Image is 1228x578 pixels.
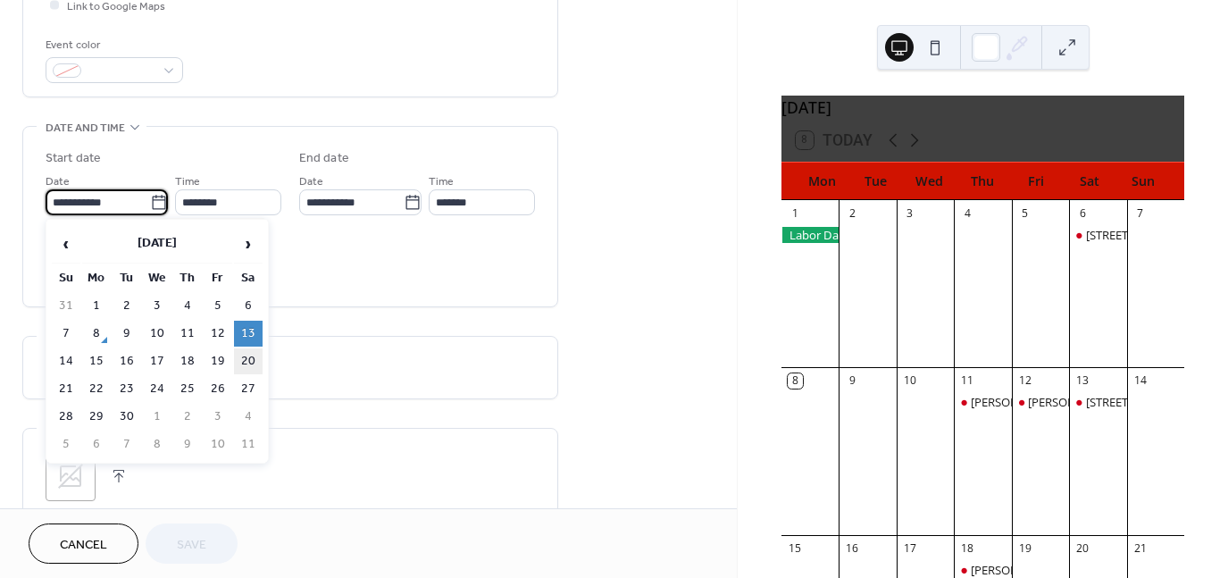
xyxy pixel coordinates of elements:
td: 12 [204,321,232,347]
span: › [235,226,262,262]
td: 24 [143,376,171,402]
th: Mo [82,265,111,291]
div: 10 [902,373,917,389]
td: 30 [113,404,141,430]
div: Sun [1116,163,1170,199]
div: 6 [1075,205,1090,221]
div: Wed [903,163,957,199]
div: 14 [1132,373,1148,389]
td: 7 [52,321,80,347]
div: Mon [796,163,849,199]
div: 12 [1017,373,1032,389]
td: 31 [52,293,80,319]
div: Fri [1009,163,1063,199]
th: Th [173,265,202,291]
span: Time [429,172,454,191]
div: Nellis Air Force Base Exchange [1012,394,1069,410]
div: 1 [788,205,803,221]
div: 6464 North Decatur Blvd Wal Mart parking lot [1069,394,1126,410]
td: 11 [173,321,202,347]
th: Tu [113,265,141,291]
div: End date [299,149,349,168]
td: 8 [143,431,171,457]
button: Cancel [29,524,138,564]
div: 3 [902,205,917,221]
td: 25 [173,376,202,402]
th: [DATE] [82,225,232,264]
td: 3 [143,293,171,319]
div: 5 [1017,205,1032,221]
div: 15 [788,540,803,556]
td: 1 [82,293,111,319]
td: 10 [204,431,232,457]
div: 8 [788,373,803,389]
div: 19 [1017,540,1032,556]
td: 1 [143,404,171,430]
td: 18 [173,348,202,374]
div: [PERSON_NAME][GEOGRAPHIC_DATA] [971,394,1177,410]
td: 14 [52,348,80,374]
td: 27 [234,376,263,402]
td: 4 [234,404,263,430]
span: Cancel [60,536,107,555]
th: Su [52,265,80,291]
td: 9 [173,431,202,457]
div: ; [46,451,96,501]
div: 6464 North Decatur Blvd Wal Mart parking lot [1069,227,1126,243]
td: 3 [204,404,232,430]
span: Date and time [46,119,125,138]
th: Fr [204,265,232,291]
div: 7 [1132,205,1148,221]
td: 5 [204,293,232,319]
td: 6 [82,431,111,457]
div: 9 [845,373,860,389]
td: 8 [82,321,111,347]
td: 16 [113,348,141,374]
th: Sa [234,265,263,291]
td: 6 [234,293,263,319]
div: 13 [1075,373,1090,389]
div: 2 [845,205,860,221]
div: 4 [960,205,975,221]
div: 11 [960,373,975,389]
td: 2 [113,293,141,319]
div: Event color [46,36,180,54]
div: Start date [46,149,101,168]
td: 11 [234,431,263,457]
div: [DATE] [781,96,1184,119]
td: 2 [173,404,202,430]
td: 22 [82,376,111,402]
div: 17 [902,540,917,556]
td: 20 [234,348,263,374]
td: 19 [204,348,232,374]
td: 29 [82,404,111,430]
td: 13 [234,321,263,347]
div: Labor Day [781,227,839,243]
div: Nellis Air Force Base Hospital [954,394,1011,410]
div: [PERSON_NAME] Furniture Parking lot [971,562,1174,578]
td: 26 [204,376,232,402]
td: 4 [173,293,202,319]
div: Sat [1063,163,1116,199]
td: 21 [52,376,80,402]
td: 9 [113,321,141,347]
div: Walker Furniture Parking lot [954,562,1011,578]
td: 17 [143,348,171,374]
div: Tue [849,163,903,199]
span: Date [46,172,70,191]
td: 5 [52,431,80,457]
td: 10 [143,321,171,347]
td: 28 [52,404,80,430]
td: 7 [113,431,141,457]
div: Thu [957,163,1010,199]
th: We [143,265,171,291]
td: 15 [82,348,111,374]
span: ‹ [53,226,79,262]
span: Date [299,172,323,191]
div: 21 [1132,540,1148,556]
div: 16 [845,540,860,556]
div: 20 [1075,540,1090,556]
div: 18 [960,540,975,556]
span: Time [175,172,200,191]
